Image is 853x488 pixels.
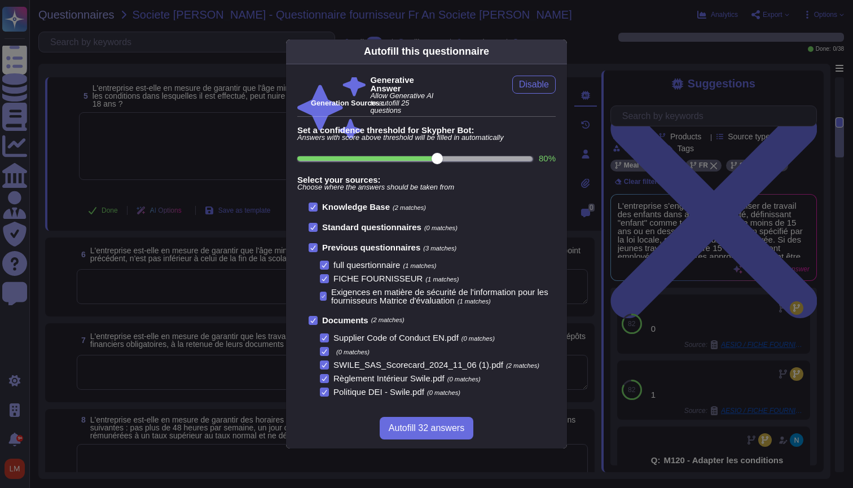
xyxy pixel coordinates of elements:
[512,76,556,94] button: Disable
[447,376,481,383] span: (0 matches)
[519,80,549,89] span: Disable
[297,126,556,134] b: Set a confidence threshold for Skypher Bot:
[539,154,556,162] label: 80 %
[427,389,460,396] span: (0 matches)
[461,335,495,342] span: (0 matches)
[333,373,445,383] span: Règlement Intérieur Swile.pdf
[370,76,438,93] b: Generative Answer
[331,287,548,305] span: Exigences en matière de sécurité de l'information pour les fournisseurs Matrice d'évaluation
[423,245,456,252] span: (3 matches)
[380,417,473,439] button: Autofill 32 answers
[333,360,503,370] span: SWILE_SAS_Scorecard_2024_11_06 (1).pdf
[322,316,368,324] b: Documents
[506,362,539,369] span: (2 matches)
[333,387,424,397] span: Politique DEI - Swile.pdf
[425,276,459,283] span: (1 matches)
[370,93,438,114] span: Allow Generative AI to autofill 25 questions
[393,204,426,211] span: (2 matches)
[297,184,556,191] span: Choose where the answers should be taken from
[322,243,420,252] b: Previous questionnaires
[364,44,489,59] div: Autofill this questionnaire
[297,175,556,184] b: Select your sources:
[333,333,459,342] span: Supplier Code of Conduct EN.pdf
[336,349,370,355] span: (0 matches)
[322,222,421,232] b: Standard questionnaires
[458,298,491,305] span: (1 matches)
[322,202,390,212] b: Knowledge Base
[371,317,404,323] span: (2 matches)
[403,262,436,269] span: (1 matches)
[311,99,384,107] b: Generation Sources :
[333,274,423,283] span: FICHE FOURNISSEUR
[297,134,556,142] span: Answers with score above threshold will be filled in automatically
[389,424,464,433] span: Autofill 32 answers
[333,260,400,270] span: full quesrtionnaire
[424,225,458,231] span: (0 matches)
